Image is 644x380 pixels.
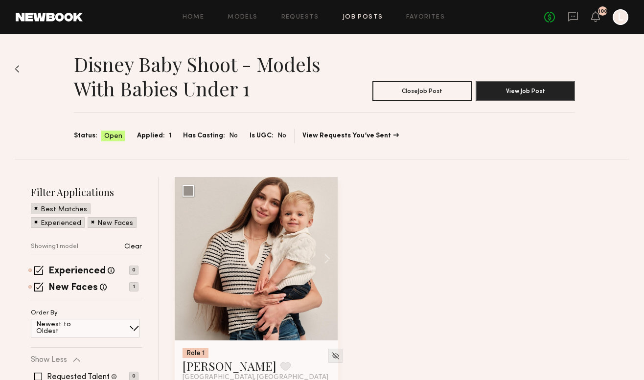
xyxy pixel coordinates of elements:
[598,9,607,14] div: 100
[277,131,286,141] span: No
[97,220,133,227] p: New Faces
[48,267,106,276] label: Experienced
[74,52,324,101] h1: Disney Baby Shoot - Models with Babies Under 1
[406,14,445,21] a: Favorites
[169,131,171,141] span: 1
[15,65,20,73] img: Back to previous page
[41,206,87,213] p: Best Matches
[183,14,205,21] a: Home
[124,244,142,250] p: Clear
[343,14,383,21] a: Job Posts
[36,321,94,335] p: Newest to Oldest
[137,131,165,141] span: Applied:
[48,283,98,293] label: New Faces
[104,132,122,141] span: Open
[476,81,575,101] button: View Job Post
[31,185,142,199] h2: Filter Applications
[228,14,257,21] a: Models
[183,358,276,374] a: [PERSON_NAME]
[281,14,319,21] a: Requests
[129,266,138,275] p: 0
[74,131,97,141] span: Status:
[129,282,138,291] p: 1
[250,131,274,141] span: Is UGC:
[183,131,225,141] span: Has Casting:
[31,244,78,250] p: Showing 1 model
[613,9,628,25] a: L
[31,310,58,316] p: Order By
[229,131,238,141] span: No
[372,81,472,101] button: CloseJob Post
[183,348,208,358] div: Role 1
[331,352,340,360] img: Unhide Model
[31,356,67,364] p: Show Less
[302,133,399,139] a: View Requests You’ve Sent
[41,220,81,227] p: Experienced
